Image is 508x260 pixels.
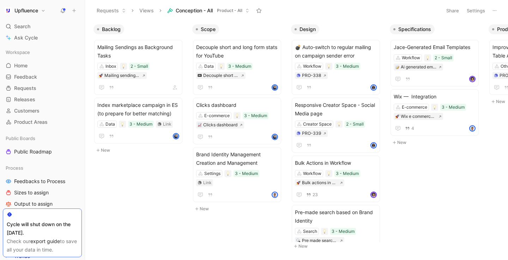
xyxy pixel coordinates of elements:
[196,150,278,167] span: Brand Identity Management Creation and Management
[93,24,124,34] button: Backlog
[14,178,65,185] span: Feedbacks to Process
[104,72,140,79] div: Mailing sendings as background tasks
[3,47,82,58] div: Workspace
[6,164,23,171] span: Process
[435,54,452,61] div: 2 - Small
[193,40,281,95] a: Decouple short and long form stats for YouTubeData3 - Medium📼Decouple short and long form stats f...
[327,171,331,176] img: 💡
[102,26,121,33] span: Backlog
[3,72,82,82] a: Feedback
[394,92,476,101] span: Wix — Integration
[3,163,82,220] div: ProcessFeedbacks to ProcessSizes to assignOutput to assignBusiness Focus to assign
[464,6,488,16] button: Settings
[7,220,78,237] div: Cycle will shut down on the [DATE].
[198,123,202,127] img: 📈
[470,126,475,131] img: avatar
[201,26,216,33] span: Scope
[387,21,486,150] div: SpecificationsNew
[431,104,438,111] div: 💡
[346,121,364,128] div: 2 - Small
[99,73,103,78] img: 🚀
[14,7,38,14] h1: Upfluence
[401,64,436,71] div: Ai generated email templates
[174,134,179,139] img: avatar
[272,134,277,139] img: avatar
[196,43,278,60] span: Decouple short and long form stats for YouTube
[302,237,338,244] div: Pre made search based on brand data
[14,85,36,92] span: Requests
[442,104,465,111] div: 3 - Medium
[189,21,288,217] div: ScopeNew
[30,238,60,244] a: export guide
[93,146,187,155] button: New
[14,62,28,69] span: Home
[204,112,230,119] div: E-commerce
[424,54,431,61] div: 💡
[292,98,380,153] a: Responsive Creator Space - Social Media pageCreator Space2 - SmallPRO-339avatar
[404,125,416,132] button: 4
[303,170,321,177] div: Workflow
[204,63,214,70] div: Data
[3,21,82,32] div: Search
[335,121,343,128] div: 💡
[94,40,182,95] a: Mailing Sendings as Background TasksInbox2 - Small🚀Mailing sendings as background tasks
[164,5,253,16] button: Conception - AllProduct - All
[303,121,332,128] div: Creator Space
[203,179,212,186] div: Link
[337,122,341,126] img: 💡
[136,5,157,16] button: Views
[120,63,127,70] div: 💡
[234,112,241,119] div: 💡
[93,5,129,16] button: Requests
[390,138,483,147] button: New
[6,135,35,142] span: Public Boards
[433,105,437,109] img: 💡
[244,112,267,119] div: 3 - Medium
[14,73,37,80] span: Feedback
[292,156,380,202] a: Bulk Actions in WorkflowWorkflow3 - Medium🚀Bulk actions in workflow23avatar
[119,121,126,128] div: 💡
[235,170,258,177] div: 3 - Medium
[391,40,479,86] a: Jace-Generated Email TemplatesWorkflow2 - Small📝Ai generated email templatesavatar
[196,101,278,109] span: Clicks dashboard
[296,181,301,185] img: 🚀
[336,63,359,70] div: 3 - Medium
[14,148,52,155] span: Public Roadmap
[292,205,380,260] a: Pre-made search based on Brand IdentitySearch3 - Medium🔍Pre made search based on brand dataavatar
[235,114,239,118] img: 💡
[3,133,82,157] div: Public BoardsPublic Roadmap
[3,187,82,198] a: Sizes to assign
[302,179,338,186] div: Bulk actions in workflow
[219,64,223,68] img: 💡
[402,104,427,111] div: E-commerce
[131,63,148,70] div: 2 - Small
[272,85,277,90] img: avatar
[14,96,35,103] span: Releases
[14,189,49,196] span: Sizes to assign
[163,121,171,128] div: Link
[411,126,414,131] span: 4
[325,63,332,70] div: 💡
[203,121,237,128] div: Clicks dashboard
[305,191,319,199] button: 23
[295,159,377,167] span: Bulk Actions in Workflow
[332,228,355,235] div: 3 - Medium
[204,170,220,177] div: Settings
[3,133,82,144] div: Public Boards
[288,21,387,254] div: DesignNew
[91,21,189,158] div: BacklogNew
[224,170,231,177] div: 💡
[3,176,82,187] a: Feedbacks to Process
[3,60,82,71] a: Home
[129,121,152,128] div: 3 - Medium
[192,24,219,34] button: Scope
[303,228,317,235] div: Search
[395,114,399,119] img: 🚀
[402,54,420,61] div: Workflow
[198,73,202,78] img: 📼
[296,238,301,243] img: 🔍
[14,119,48,126] span: Product Areas
[94,98,182,144] a: Index marketplace campaign in ES (to prepare for better matching)Data3 - MediumLinkavatar
[105,63,116,70] div: Inbox
[97,43,179,60] span: Mailing Sendings as Background Tasks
